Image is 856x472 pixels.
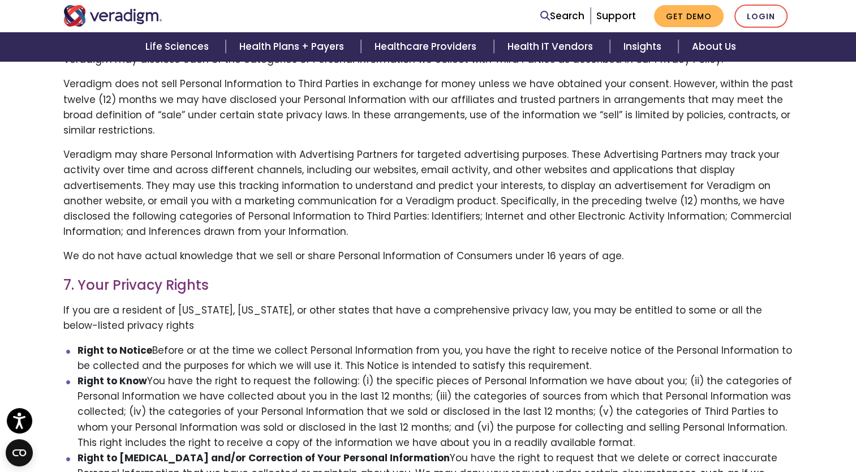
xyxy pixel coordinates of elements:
[78,374,793,450] li: You have the right to request the following: (i) the specific pieces of Personal Information we h...
[78,451,450,465] strong: Right to [MEDICAL_DATA] and/or Correction of Your Personal Information
[610,32,678,61] a: Insights
[678,32,750,61] a: About Us
[78,344,152,357] strong: Right to Notice
[540,8,584,24] a: Search
[78,374,147,388] strong: Right to Know
[63,277,793,294] h3: 7. Your Privacy Rights
[361,32,493,61] a: Healthcare Providers
[6,439,33,466] button: Open CMP widget
[63,5,162,27] img: Veradigm logo
[132,32,226,61] a: Life Sciences
[63,248,793,264] p: We do not have actual knowledge that we sell or share Personal Information of Consumers under 16 ...
[78,343,793,374] li: Before or at the time we collect Personal Information from you, you have the right to receive not...
[63,147,793,239] p: Veradigm may share Personal Information with Advertising Partners for targeted advertising purpos...
[734,5,788,28] a: Login
[226,32,361,61] a: Health Plans + Payers
[596,9,636,23] a: Support
[654,5,724,27] a: Get Demo
[63,303,793,333] p: If you are a resident of [US_STATE], [US_STATE], or other states that have a comprehensive privac...
[494,32,610,61] a: Health IT Vendors
[63,76,793,138] p: Veradigm does not sell Personal Information to Third Parties in exchange for money unless we have...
